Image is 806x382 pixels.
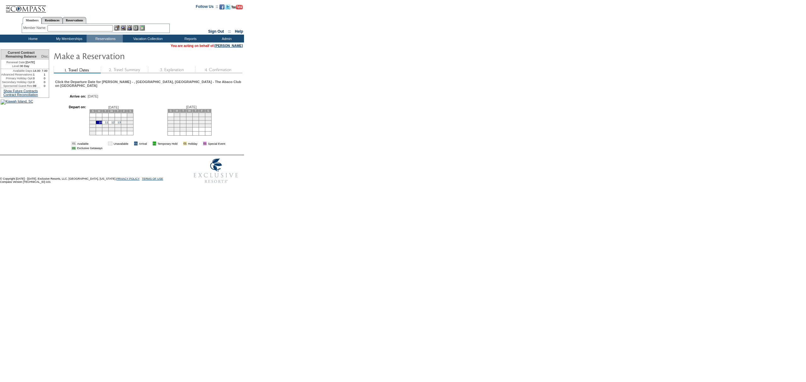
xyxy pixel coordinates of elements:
td: 26 [199,124,205,127]
td: 1 [33,73,41,76]
td: 1 [40,73,49,76]
img: Make Reservation [54,49,179,62]
td: 22 [127,124,133,127]
td: 13 [205,117,211,120]
td: S [205,109,211,112]
td: 23 [180,124,186,127]
a: 13 [117,121,121,124]
img: step2_state1.gif [101,67,148,73]
a: Members [23,17,42,24]
div: Member Name: [23,25,48,31]
td: M [96,109,102,113]
td: 18 [193,120,199,124]
td: Current Contract Remaining Balance [1,50,40,60]
img: i.gif [130,142,133,145]
td: 12 [199,117,205,120]
div: Click the Departure Date for [PERSON_NAME] - , [GEOGRAPHIC_DATA], [GEOGRAPHIC_DATA] - The Abaco C... [55,80,242,87]
td: 31 [186,127,193,131]
td: S [127,109,133,113]
td: 7 [167,117,174,120]
td: 5 [108,117,115,121]
td: Temporary Hold [157,142,178,145]
td: 01 [153,142,156,145]
img: i.gif [104,142,107,145]
span: Disc. [41,54,49,58]
a: Contract Reconciliation [3,93,38,97]
td: 10 [186,117,193,120]
td: Admin [208,35,244,42]
td: Special Event [208,142,225,145]
td: 01 [134,142,138,145]
a: Help [235,29,243,34]
img: Follow us on Twitter [225,4,230,9]
td: 14.00 [33,69,41,73]
td: Advanced Reservations: [1,73,33,76]
td: Home [14,35,50,42]
td: 3 [186,113,193,117]
td: [DATE] [1,60,40,64]
td: 1 [174,113,180,117]
td: 6 [115,117,121,121]
td: 17 [186,120,193,124]
img: Kiawah Island, SC [1,99,33,104]
a: TERMS OF USE [142,177,163,180]
td: 9 [90,121,96,124]
td: 3 [96,117,102,121]
img: step1_state2.gif [54,67,101,73]
td: Follow Us :: [196,4,218,11]
td: 6 [205,113,211,117]
span: [DATE] [186,105,197,109]
span: [DATE] [108,105,119,109]
td: 14 [167,120,174,124]
img: b_calculator.gif [139,25,145,31]
td: Secondary Holiday Opt: [1,80,33,84]
td: 10 [96,121,102,124]
td: 01 [203,142,207,145]
td: 0 [40,80,49,84]
td: 16 [180,120,186,124]
td: T [193,109,199,112]
td: 17 [96,124,102,127]
td: My Memberships [50,35,87,42]
td: F [121,109,127,113]
td: 21 [121,124,127,127]
td: 22 [174,124,180,127]
td: Arrive on: [58,94,86,98]
td: 20 [205,120,211,124]
a: Residences [42,17,63,24]
a: Reservations [63,17,86,24]
img: Become our fan on Facebook [219,4,224,9]
a: Become our fan on Facebook [219,6,224,10]
td: 8 [174,117,180,120]
img: Reservations [133,25,139,31]
a: [PERSON_NAME] [215,44,243,48]
td: 11 [193,117,199,120]
td: T [115,109,121,113]
a: Subscribe to our YouTube Channel [231,6,243,10]
td: 0 [40,84,49,88]
img: View [121,25,126,31]
td: W [186,109,193,112]
a: PRIVACY POLICY [116,177,139,180]
img: Subscribe to our YouTube Channel [231,5,243,9]
td: 0 [40,76,49,80]
a: Follow us on Twitter [225,6,230,10]
td: 15 [127,121,133,124]
span: :: [228,29,231,34]
td: 26 [108,127,115,131]
td: 30 [180,127,186,131]
span: [DATE] [88,94,98,98]
td: 14 [121,121,127,124]
td: Holiday [188,142,197,145]
td: 29 [127,127,133,131]
td: Primary Holiday Opt: [1,76,33,80]
td: 2 [90,117,96,121]
a: Show Future Contracts [3,89,38,93]
td: 27 [205,124,211,127]
td: T [102,109,109,113]
td: Exclusive Getaways [77,147,103,150]
span: Level: [12,64,20,68]
span: You are acting on behalf of: [171,44,243,48]
td: Available [77,142,103,145]
td: 18 [102,124,109,127]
